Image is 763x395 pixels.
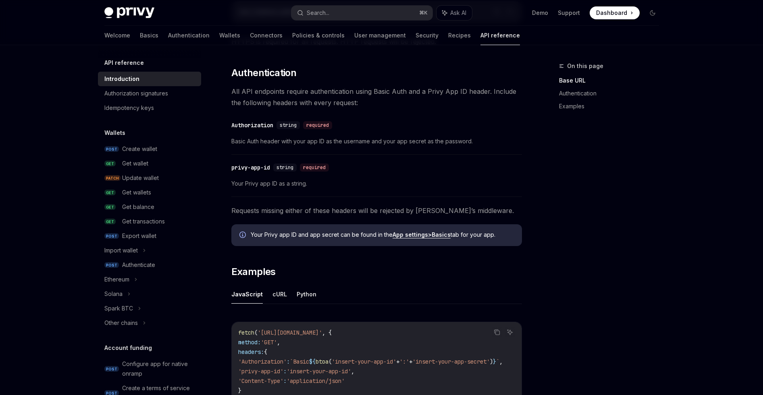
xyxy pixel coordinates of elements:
[238,339,261,346] span: method:
[291,6,432,20] button: Search...⌘K
[231,86,522,108] span: All API endpoints require authentication using Basic Auth and a Privy App ID header. Include the ...
[590,6,640,19] a: Dashboard
[122,159,148,168] div: Get wallet
[122,188,151,197] div: Get wallets
[219,26,240,45] a: Wallets
[258,329,322,336] span: '[URL][DOMAIN_NAME]'
[140,26,158,45] a: Basics
[104,175,121,181] span: PATCH
[104,262,119,268] span: POST
[231,136,522,146] span: Basic Auth header with your app ID as the username and your app secret as the password.
[104,304,133,313] div: Spark BTC
[98,185,201,200] a: GETGet wallets
[328,358,332,365] span: (
[122,217,165,226] div: Get transactions
[505,327,515,337] button: Ask AI
[98,171,201,185] a: PATCHUpdate wallet
[104,89,168,98] div: Authorization signatures
[104,190,116,196] span: GET
[98,200,201,214] a: GETGet balance
[168,26,210,45] a: Authentication
[98,258,201,272] a: POSTAuthenticate
[104,246,138,255] div: Import wallet
[104,161,116,167] span: GET
[393,231,428,238] strong: App settings
[567,61,603,71] span: On this page
[104,74,139,84] div: Introduction
[104,128,125,138] h5: Wallets
[493,358,496,365] span: }
[354,26,406,45] a: User management
[98,72,201,86] a: Introduction
[238,368,283,375] span: 'privy-app-id'
[231,66,297,79] span: Authentication
[98,156,201,171] a: GETGet wallet
[250,26,283,45] a: Connectors
[104,233,119,239] span: POST
[104,366,119,372] span: POST
[104,318,138,328] div: Other chains
[98,142,201,156] a: POSTCreate wallet
[412,358,490,365] span: 'insert-your-app-secret'
[122,144,157,154] div: Create wallet
[277,164,293,171] span: string
[297,285,316,304] button: Python
[322,329,332,336] span: , {
[238,358,287,365] span: 'Authorization'
[351,368,354,375] span: ,
[332,358,396,365] span: 'insert-your-app-id'
[496,358,499,365] span: `
[231,265,276,278] span: Examples
[558,9,580,17] a: Support
[104,219,116,225] span: GET
[499,358,503,365] span: ,
[231,179,522,188] span: Your Privy app ID as a string.
[287,358,290,365] span: :
[290,358,309,365] span: `Basic
[300,163,329,172] div: required
[277,339,280,346] span: ,
[283,368,287,375] span: :
[396,358,399,365] span: +
[231,121,273,129] div: Authorization
[122,260,155,270] div: Authenticate
[272,285,287,304] button: cURL
[450,9,466,17] span: Ask AI
[104,103,154,113] div: Idempotency keys
[307,8,329,18] div: Search...
[437,6,472,20] button: Ask AI
[231,205,522,216] span: Requests missing either of these headers will be rejected by [PERSON_NAME]’s middleware.
[104,343,152,353] h5: Account funding
[98,357,201,381] a: POSTConfigure app for native onramp
[448,26,471,45] a: Recipes
[238,329,254,336] span: fetch
[264,348,267,356] span: {
[316,358,328,365] span: btoa
[559,87,665,100] a: Authentication
[104,289,123,299] div: Solana
[399,358,409,365] span: ':'
[492,327,502,337] button: Copy the contents from the code block
[416,26,439,45] a: Security
[287,368,351,375] span: 'insert-your-app-id'
[104,204,116,210] span: GET
[239,232,247,240] svg: Info
[231,163,270,172] div: privy-app-id
[238,348,264,356] span: headers:
[432,231,451,238] strong: Basics
[287,377,345,385] span: 'application/json'
[280,122,297,128] span: string
[596,9,627,17] span: Dashboard
[104,7,154,19] img: dark logo
[480,26,520,45] a: API reference
[490,358,493,365] span: )
[98,229,201,243] a: POSTExport wallet
[104,26,130,45] a: Welcome
[104,146,119,152] span: POST
[532,9,548,17] a: Demo
[409,358,412,365] span: +
[231,285,263,304] button: JavaScript
[122,202,154,212] div: Get balance
[122,359,196,378] div: Configure app for native onramp
[419,10,428,16] span: ⌘ K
